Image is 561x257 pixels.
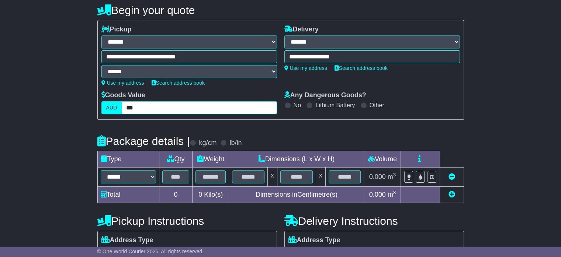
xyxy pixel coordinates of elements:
td: 0 [159,187,193,203]
td: Total [97,187,159,203]
a: Search address book [152,80,205,86]
td: Dimensions in Centimetre(s) [229,187,364,203]
td: Kilo(s) [193,187,229,203]
label: lb/in [229,139,242,147]
span: m [388,173,396,180]
span: 0.000 [369,191,386,198]
span: m [388,191,396,198]
td: x [267,168,277,187]
h4: Begin your quote [97,4,464,16]
sup: 3 [393,190,396,195]
label: Any Dangerous Goods? [284,91,366,99]
label: Other [370,102,384,109]
sup: 3 [393,172,396,177]
span: © One World Courier 2025. All rights reserved. [97,248,204,254]
a: Use my address [101,80,144,86]
a: Remove this item [449,173,455,180]
label: Address Type [101,236,153,244]
label: AUD [101,101,122,114]
a: Add new item [449,191,455,198]
td: Dimensions (L x W x H) [229,151,364,168]
td: Type [97,151,159,168]
td: Weight [193,151,229,168]
label: Goods Value [101,91,145,99]
label: Delivery [284,26,319,34]
a: Use my address [284,65,327,71]
h4: Package details | [97,135,190,147]
td: Qty [159,151,193,168]
label: Address Type [288,236,340,244]
label: No [294,102,301,109]
label: Pickup [101,26,132,34]
label: kg/cm [199,139,217,147]
h4: Delivery Instructions [284,215,464,227]
td: x [316,168,325,187]
a: Search address book [335,65,388,71]
td: Volume [364,151,401,168]
label: Lithium Battery [315,102,355,109]
span: 0 [198,191,202,198]
span: 0.000 [369,173,386,180]
h4: Pickup Instructions [97,215,277,227]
